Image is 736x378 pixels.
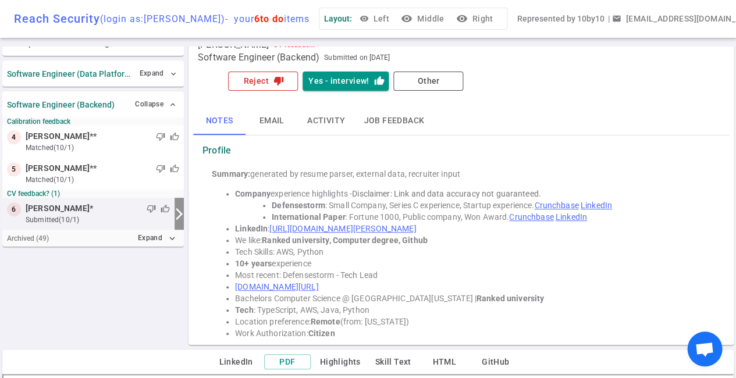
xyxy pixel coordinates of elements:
[7,202,21,216] div: 6
[7,100,115,109] strong: Software Engineer (Backend)
[7,190,179,198] small: CV feedback? (1)
[354,107,433,135] button: Job feedback
[687,331,722,366] div: Open chat
[147,204,156,213] span: thumb_down
[272,199,710,211] li: : Small Company, Series C experience, Startup experience.
[272,212,346,222] strong: International Paper
[212,169,250,179] strong: Summary:
[235,293,710,304] li: Bachelors Computer Science @ [GEOGRAPHIC_DATA][US_STATE] |
[509,212,553,222] a: Crunchbase
[235,305,254,315] strong: Tech
[213,355,259,369] button: LinkedIn
[472,355,519,369] button: GitHub
[352,189,541,198] span: Disclaimer: Link and data accuracy not guaranteed.
[172,207,186,221] i: arrow_forward_ios
[7,162,21,176] div: 5
[262,236,428,245] strong: Ranked university, Computer degree, Github
[193,107,729,135] div: basic tabs example
[135,230,179,247] button: Expandexpand_more
[235,282,318,291] a: [DOMAIN_NAME][URL]
[235,258,710,269] li: experience
[202,145,231,156] strong: Profile
[303,72,389,91] button: Yes - interview!thumb_up
[156,132,165,141] span: thumb_down
[456,13,467,24] i: visibility
[359,14,368,23] span: visibility
[315,355,365,369] button: Highlights
[132,96,179,113] button: Collapse
[198,52,319,63] span: Software Engineer (Backend)
[324,14,352,23] span: Layout:
[246,107,298,135] button: Email
[235,269,710,281] li: Most recent: Defensestorm - Tech Lead
[235,234,710,246] li: We like:
[170,164,179,173] span: thumb_up
[26,174,179,185] small: matched (10/1)
[26,130,90,142] span: [PERSON_NAME]
[170,132,179,141] span: thumb_up
[357,8,394,30] button: Left
[235,316,710,327] li: Location preference: (from: [US_STATE])
[212,168,710,180] div: generated by resume parser, external data, recruiter input
[14,12,310,26] div: Reach Security
[453,8,497,30] button: visibilityRight
[272,211,710,223] li: : Fortune 1000, Public company, Won Award.
[235,246,710,258] li: Tech Skills: AWS, Python
[235,223,710,234] li: :
[401,13,413,24] i: visibility
[26,202,90,215] span: [PERSON_NAME]
[399,8,449,30] button: visibilityMiddle
[611,14,621,23] span: email
[269,224,416,233] a: [URL][DOMAIN_NAME][PERSON_NAME]
[235,327,710,339] li: Work Authorization:
[311,317,340,326] strong: Remote
[225,13,310,24] span: - your items
[421,355,468,369] button: HTML
[581,201,612,210] a: LinkedIn
[273,76,284,86] i: thumb_down
[235,188,710,199] li: experience highlights -
[7,234,49,243] small: Archived ( 49 )
[308,329,335,338] strong: Citizen
[193,107,246,135] button: Notes
[26,142,179,153] small: matched (10/1)
[555,212,586,222] a: LinkedIn
[7,130,21,144] div: 4
[156,164,165,173] span: thumb_down
[137,65,179,82] button: Expand
[7,69,132,79] strong: Software Engineer (Data Platform)
[298,107,354,135] button: Activity
[235,304,710,316] li: : TypeScript, AWS, Java, Python
[235,224,268,233] strong: LinkedIn
[168,100,177,109] span: expand_less
[477,294,544,303] strong: Ranked university
[228,72,298,91] button: Rejectthumb_down
[374,76,384,86] i: thumb_up
[167,233,177,244] i: expand_more
[26,215,170,225] small: submitted (10/1)
[324,52,390,63] span: Submitted on [DATE]
[100,13,225,24] span: (login as: [PERSON_NAME] )
[235,339,710,351] li: Base salary expectation: ~ 180,000+ USD ( Flexible - please verify with candidate) - currently ma...
[254,13,284,24] span: 6 to do
[7,117,179,126] small: Calibration feedback
[169,69,178,79] span: expand_more
[235,189,271,198] strong: Company
[534,201,578,210] a: Crunchbase
[264,354,311,370] button: PDF
[161,204,170,213] span: thumb_up
[26,162,90,174] span: [PERSON_NAME]
[272,201,325,210] strong: Defensestorm
[235,259,272,268] strong: 10+ years
[393,72,463,91] button: Other
[370,355,417,369] button: Skill Text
